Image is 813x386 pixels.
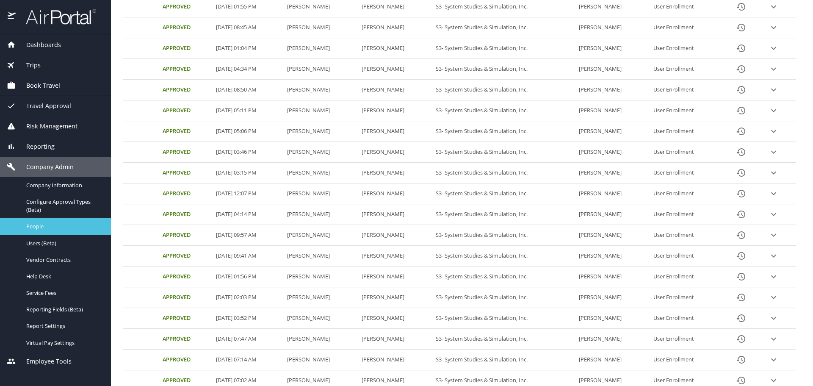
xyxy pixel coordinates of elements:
button: expand row [767,187,780,200]
td: [PERSON_NAME] [358,287,432,308]
td: Approved [159,163,213,183]
td: [PERSON_NAME] [575,308,650,329]
td: [DATE] 08:50 AM [213,80,284,100]
button: expand row [767,333,780,345]
td: [PERSON_NAME] [358,204,432,225]
td: User Enrollment [650,17,721,38]
td: [PERSON_NAME] [284,183,358,204]
td: [PERSON_NAME] [284,267,358,287]
td: [PERSON_NAME] [575,183,650,204]
button: expand row [767,21,780,34]
td: Approved [159,121,213,142]
td: [PERSON_NAME] [575,246,650,267]
button: History [731,329,751,349]
td: User Enrollment [650,183,721,204]
td: [DATE] 09:57 AM [213,225,284,246]
button: expand row [767,104,780,117]
td: [PERSON_NAME] [284,350,358,370]
button: History [731,17,751,38]
td: [DATE] 01:56 PM [213,267,284,287]
button: History [731,308,751,328]
button: History [731,183,751,204]
td: Approved [159,80,213,100]
button: expand row [767,0,780,13]
td: S3- System Studies & Simulation, Inc. [432,204,575,225]
button: History [731,163,751,183]
td: [PERSON_NAME] [575,350,650,370]
td: [PERSON_NAME] [284,287,358,308]
td: [PERSON_NAME] [575,100,650,121]
td: [PERSON_NAME] [358,329,432,350]
td: [DATE] 03:52 PM [213,308,284,329]
td: Approved [159,100,213,121]
td: [DATE] 04:34 PM [213,59,284,80]
td: [DATE] 02:03 PM [213,287,284,308]
span: People [26,222,101,230]
td: Approved [159,329,213,350]
td: S3- System Studies & Simulation, Inc. [432,225,575,246]
button: History [731,225,751,245]
span: Users (Beta) [26,239,101,247]
td: [DATE] 12:07 PM [213,183,284,204]
td: S3- System Studies & Simulation, Inc. [432,38,575,59]
td: [PERSON_NAME] [575,38,650,59]
td: [DATE] 08:45 AM [213,17,284,38]
td: [PERSON_NAME] [358,142,432,163]
td: [PERSON_NAME] [358,183,432,204]
td: [PERSON_NAME] [358,308,432,329]
td: [PERSON_NAME] [575,204,650,225]
td: S3- System Studies & Simulation, Inc. [432,121,575,142]
td: [DATE] 07:47 AM [213,329,284,350]
span: Report Settings [26,322,101,330]
span: Dashboards [16,40,61,50]
td: [PERSON_NAME] [575,142,650,163]
span: Reporting [16,142,55,151]
td: S3- System Studies & Simulation, Inc. [432,246,575,267]
td: [DATE] 01:04 PM [213,38,284,59]
td: User Enrollment [650,100,721,121]
td: [PERSON_NAME] [358,163,432,183]
button: History [731,121,751,142]
td: S3- System Studies & Simulation, Inc. [432,100,575,121]
td: [PERSON_NAME] [284,121,358,142]
img: airportal-logo.png [17,8,96,25]
td: S3- System Studies & Simulation, Inc. [432,59,575,80]
span: Vendor Contracts [26,256,101,264]
button: expand row [767,291,780,304]
td: [PERSON_NAME] [575,80,650,100]
button: expand row [767,167,780,179]
td: [PERSON_NAME] [284,38,358,59]
td: Approved [159,287,213,308]
td: Approved [159,38,213,59]
td: Approved [159,246,213,267]
button: expand row [767,83,780,96]
button: History [731,80,751,100]
span: Trips [16,61,41,70]
td: User Enrollment [650,38,721,59]
td: S3- System Studies & Simulation, Inc. [432,80,575,100]
td: [PERSON_NAME] [358,121,432,142]
span: Help Desk [26,272,101,280]
td: [PERSON_NAME] [575,329,650,350]
td: [PERSON_NAME] [284,225,358,246]
td: User Enrollment [650,225,721,246]
img: icon-airportal.png [8,8,17,25]
button: expand row [767,229,780,242]
button: History [731,350,751,370]
td: [DATE] 09:41 AM [213,246,284,267]
td: User Enrollment [650,59,721,80]
td: [PERSON_NAME] [284,204,358,225]
span: Travel Approval [16,101,71,111]
td: User Enrollment [650,142,721,163]
td: [PERSON_NAME] [575,267,650,287]
button: expand row [767,270,780,283]
button: History [731,142,751,162]
td: Approved [159,183,213,204]
td: [PERSON_NAME] [284,308,358,329]
td: [PERSON_NAME] [358,38,432,59]
td: [DATE] 03:15 PM [213,163,284,183]
td: S3- System Studies & Simulation, Inc. [432,329,575,350]
span: Virtual Pay Settings [26,339,101,347]
td: [PERSON_NAME] [284,246,358,267]
button: expand row [767,63,780,75]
